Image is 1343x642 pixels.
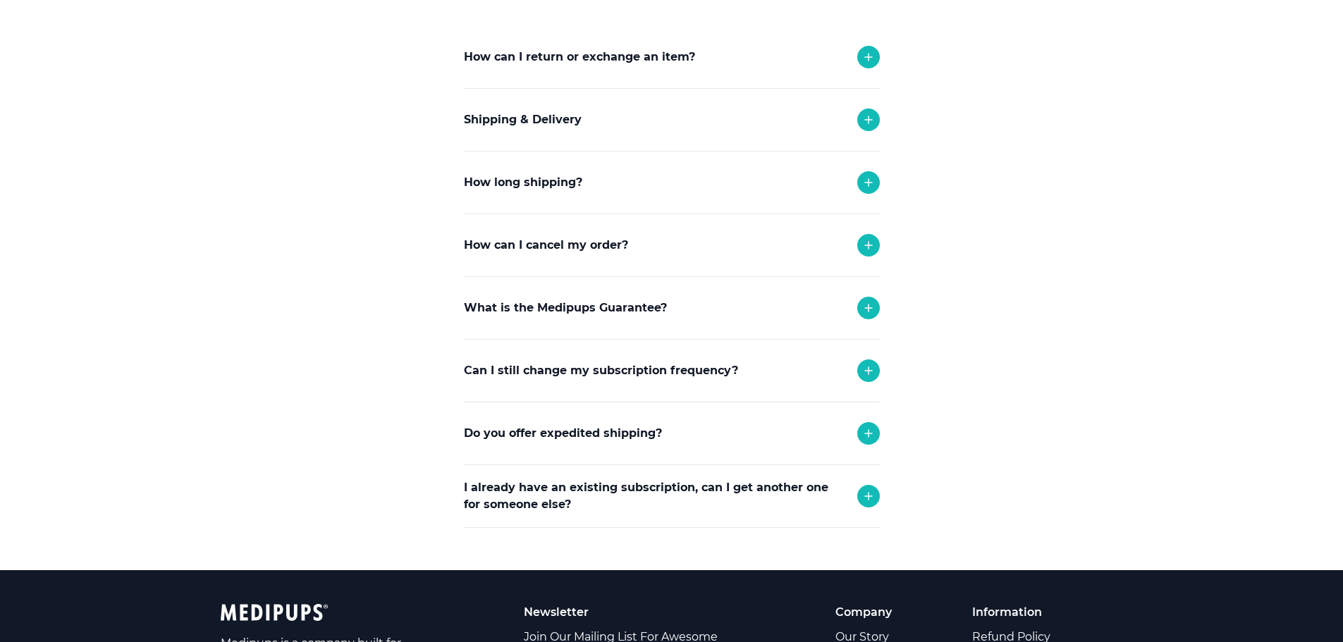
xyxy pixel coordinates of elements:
[464,362,738,379] p: Can I still change my subscription frequency?
[464,237,628,254] p: How can I cancel my order?
[464,402,880,475] div: Yes you can. Simply reach out to support and we will adjust your monthly deliveries!
[464,479,843,513] p: I already have an existing subscription, can I get another one for someone else?
[464,214,880,270] div: Each order takes 1-2 business days to be delivered.
[464,425,662,442] p: Do you offer expedited shipping?
[835,604,921,620] p: Company
[972,604,1091,620] p: Information
[464,339,880,429] div: If you received the wrong product or your product was damaged in transit, we will replace it with...
[464,49,695,66] p: How can I return or exchange an item?
[464,276,880,400] div: Any refund request and cancellation are subject to approval and turn around time is 24-48 hours. ...
[464,111,582,128] p: Shipping & Delivery
[464,300,667,316] p: What is the Medipups Guarantee?
[464,464,880,538] div: Yes we do! Please reach out to support and we will try to accommodate any request.
[464,527,880,600] div: Absolutely! Simply place the order and use the shipping address of the person who will receive th...
[464,174,582,191] p: How long shipping?
[524,604,736,620] p: Newsletter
